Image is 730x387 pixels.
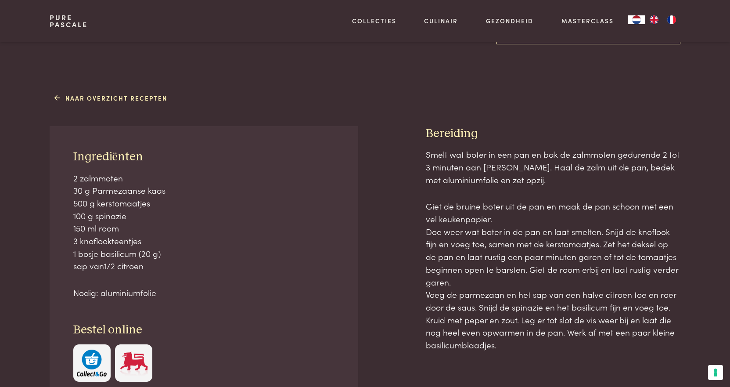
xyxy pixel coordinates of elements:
[561,16,614,25] a: Masterclass
[119,350,149,376] img: Delhaize
[50,14,88,28] a: PurePascale
[645,15,663,24] a: EN
[352,16,396,25] a: Collecties
[628,15,645,24] a: NL
[628,15,645,24] div: Language
[73,151,143,163] span: Ingrediënten
[424,16,458,25] a: Culinair
[663,15,680,24] a: FR
[104,260,107,271] span: 1
[73,172,335,273] p: 2 zalmmoten 30 g Parmezaanse kaas 500 g kerstomaatjes 100 g spinazie 150 ml room 3 knoflookteentj...
[426,126,680,141] h3: Bereiding
[73,322,335,338] h3: Bestel online
[426,148,680,186] p: Smelt wat boter in een pan en bak de zalmmoten gedurende 2 tot 3 minuten aan [PERSON_NAME]. Haal ...
[77,350,107,376] img: c308188babc36a3a401bcb5cb7e020f4d5ab42f7cacd8327e500463a43eeb86c.svg
[708,365,723,380] button: Uw voorkeuren voor toestemming voor trackingtechnologieën
[54,94,167,103] a: Naar overzicht recepten
[628,15,680,24] aside: Language selected: Nederlands
[426,200,680,351] p: Giet de bruine boter uit de pan en maak de pan schoon met een vel keukenpapier. Doe weer wat bote...
[107,260,111,271] span: /
[73,286,335,299] p: Nodig: aluminiumfolie
[645,15,680,24] ul: Language list
[486,16,533,25] a: Gezondheid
